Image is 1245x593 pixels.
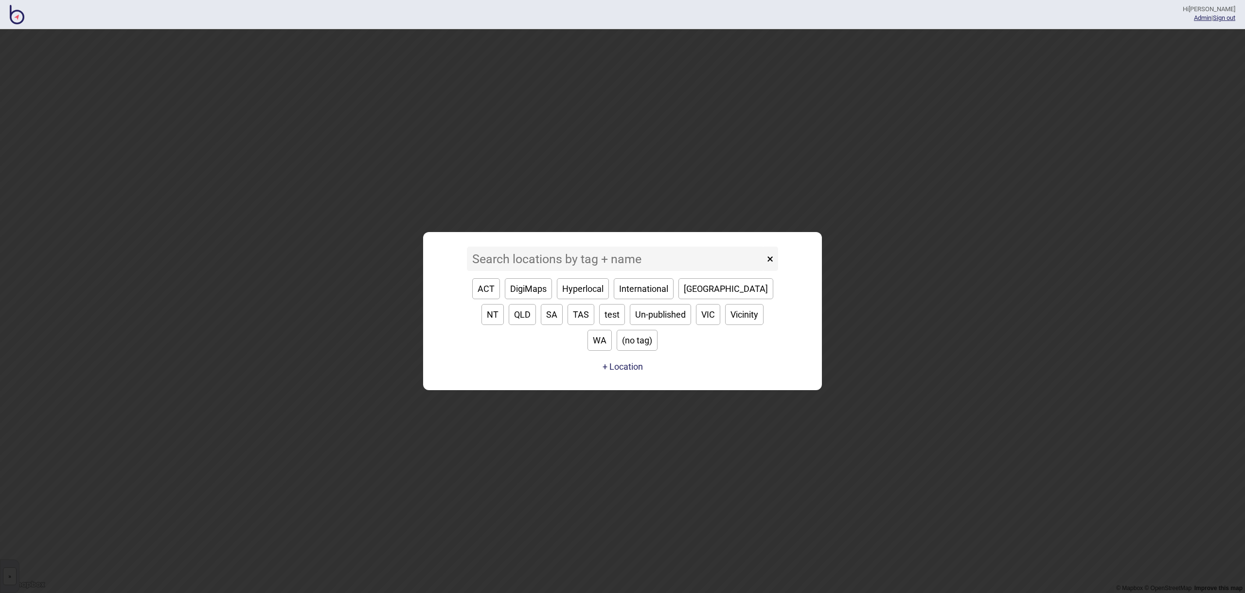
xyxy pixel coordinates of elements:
[696,304,720,325] button: VIC
[630,304,691,325] button: Un-published
[725,304,764,325] button: Vicinity
[614,278,674,299] button: International
[568,304,594,325] button: TAS
[678,278,773,299] button: [GEOGRAPHIC_DATA]
[762,247,778,271] button: ×
[1194,14,1213,21] span: |
[557,278,609,299] button: Hyperlocal
[617,330,658,351] button: (no tag)
[599,304,625,325] button: test
[1213,14,1235,21] button: Sign out
[505,278,552,299] button: DigiMaps
[541,304,563,325] button: SA
[603,361,643,372] button: + Location
[587,330,612,351] button: WA
[600,358,645,376] a: + Location
[509,304,536,325] button: QLD
[1194,14,1211,21] a: Admin
[472,278,500,299] button: ACT
[10,5,24,24] img: BindiMaps CMS
[1183,5,1235,14] div: Hi [PERSON_NAME]
[481,304,504,325] button: NT
[467,247,765,271] input: Search locations by tag + name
